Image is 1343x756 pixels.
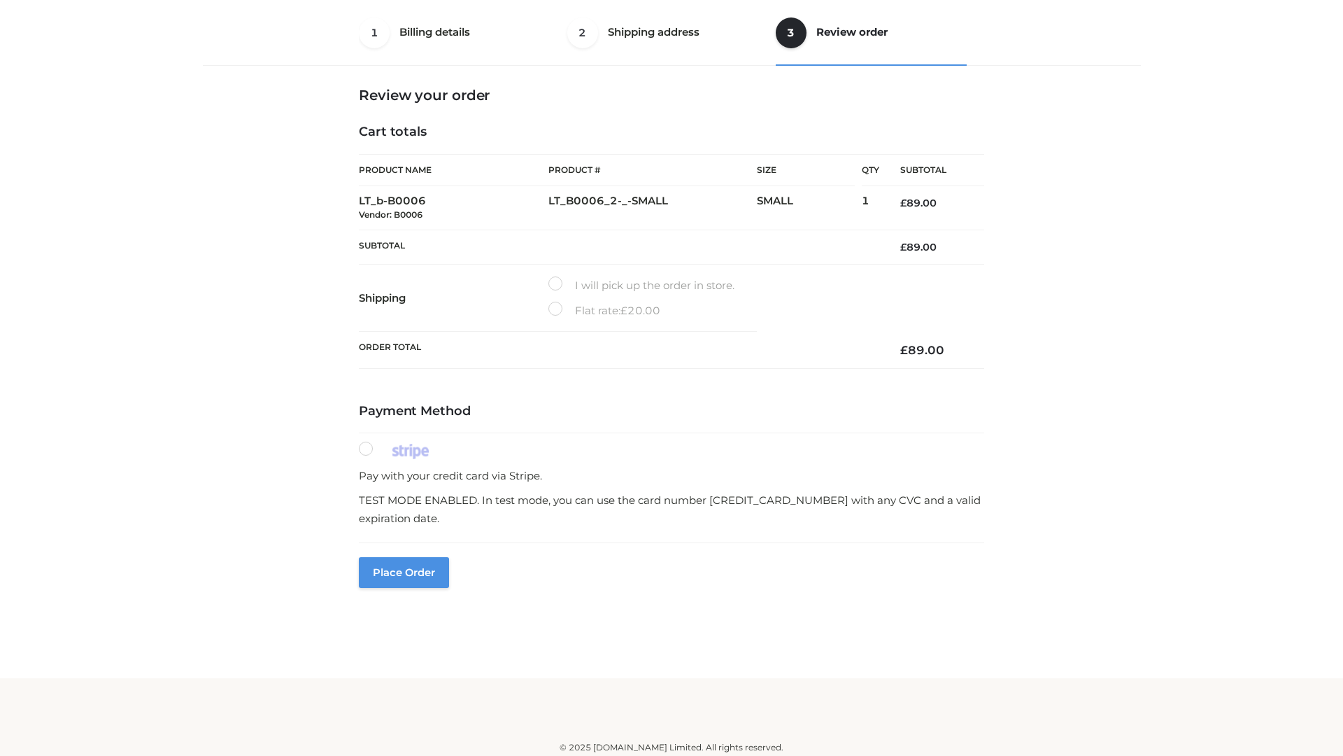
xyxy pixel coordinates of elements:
span: £ [900,241,907,253]
bdi: 89.00 [900,241,937,253]
p: Pay with your credit card via Stripe. [359,467,984,485]
h4: Payment Method [359,404,984,419]
div: © 2025 [DOMAIN_NAME] Limited. All rights reserved. [208,741,1135,755]
th: Product Name [359,154,548,186]
p: TEST MODE ENABLED. In test mode, you can use the card number [CREDIT_CARD_NUMBER] with any CVC an... [359,491,984,527]
span: £ [900,197,907,209]
td: 1 [862,186,879,230]
small: Vendor: B0006 [359,209,422,220]
th: Qty [862,154,879,186]
span: £ [620,304,627,317]
label: I will pick up the order in store. [548,276,734,295]
td: SMALL [757,186,862,230]
h4: Cart totals [359,125,984,140]
h3: Review your order [359,87,984,104]
th: Product # [548,154,757,186]
label: Flat rate: [548,302,660,320]
th: Subtotal [879,155,984,186]
bdi: 89.00 [900,197,937,209]
td: LT_b-B0006 [359,186,548,230]
th: Shipping [359,265,548,332]
td: LT_B0006_2-_-SMALL [548,186,757,230]
bdi: 89.00 [900,343,944,357]
button: Place order [359,557,449,588]
th: Order Total [359,332,879,369]
span: £ [900,343,908,357]
bdi: 20.00 [620,304,660,317]
th: Subtotal [359,230,879,264]
th: Size [757,155,855,186]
